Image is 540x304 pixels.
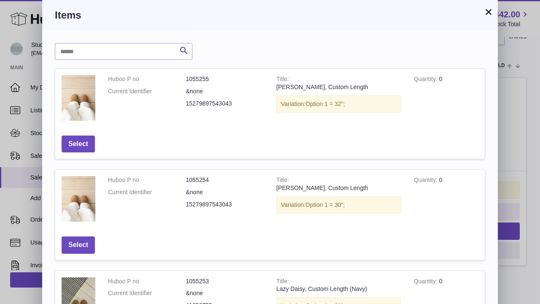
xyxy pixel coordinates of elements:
[276,76,289,84] strong: Title
[276,176,289,185] strong: Title
[414,176,439,185] strong: Quantity
[408,170,485,230] td: 0
[276,83,401,91] div: [PERSON_NAME], Custom Length
[276,196,401,214] div: Variation:
[186,289,264,297] dd: &none
[483,7,494,17] button: ×
[305,100,345,107] span: Option 1 = 32";
[62,176,95,221] img: Jodie Jeans, Custom Length
[276,278,289,287] strong: Title
[108,188,186,196] dt: Current Identifier
[408,69,485,129] td: 0
[414,76,439,84] strong: Quantity
[55,8,485,22] h3: Items
[186,188,264,196] dd: &none
[108,277,186,285] dt: Huboo P no
[62,75,95,120] img: Jodie Jeans, Custom Length
[276,285,401,293] div: Lazy Daisy, Custom Length (Navy)
[108,75,186,83] dt: Huboo P no
[186,100,264,108] dd: 15279897543043
[186,201,264,209] dd: 15279897543043
[276,184,401,192] div: [PERSON_NAME], Custom Length
[276,95,401,113] div: Variation:
[186,87,264,95] dd: &none
[186,176,264,184] dd: 1055254
[414,278,439,287] strong: Quantity
[186,277,264,285] dd: 1055253
[186,75,264,83] dd: 1055255
[305,201,345,208] span: Option 1 = 30";
[108,289,186,297] dt: Current Identifier
[108,176,186,184] dt: Huboo P no
[62,136,95,153] button: Select
[108,87,186,95] dt: Current Identifier
[62,236,95,254] button: Select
